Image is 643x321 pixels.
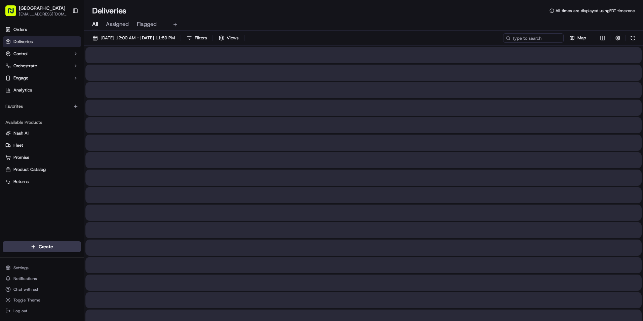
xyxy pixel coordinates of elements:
a: Returns [5,179,78,185]
span: Log out [13,308,27,314]
button: Nash AI [3,128,81,139]
a: Product Catalog [5,167,78,173]
span: Views [227,35,238,41]
button: Views [216,33,241,43]
span: Engage [13,75,28,81]
span: Notifications [13,276,37,281]
button: Log out [3,306,81,316]
span: Nash AI [13,130,29,136]
span: Assigned [106,20,129,28]
span: Flagged [137,20,157,28]
a: Analytics [3,85,81,96]
span: Orders [13,27,27,33]
button: Orchestrate [3,61,81,71]
span: Promise [13,154,29,160]
span: Product Catalog [13,167,46,173]
button: Create [3,241,81,252]
span: Returns [13,179,29,185]
a: Promise [5,154,78,160]
span: Chat with us! [13,287,38,292]
a: Nash AI [5,130,78,136]
button: Notifications [3,274,81,283]
a: Orders [3,24,81,35]
span: Analytics [13,87,32,93]
input: Type to search [503,33,564,43]
a: Deliveries [3,36,81,47]
span: Create [39,243,53,250]
span: Toggle Theme [13,297,40,303]
button: Fleet [3,140,81,151]
span: [DATE] 12:00 AM - [DATE] 11:59 PM [101,35,175,41]
button: [EMAIL_ADDRESS][DOMAIN_NAME] [19,11,67,17]
button: Promise [3,152,81,163]
span: All [92,20,98,28]
button: Map [566,33,589,43]
span: Map [577,35,586,41]
button: Returns [3,176,81,187]
button: Product Catalog [3,164,81,175]
button: [GEOGRAPHIC_DATA] [19,5,65,11]
button: Refresh [628,33,638,43]
button: Settings [3,263,81,273]
span: Fleet [13,142,23,148]
button: [GEOGRAPHIC_DATA][EMAIL_ADDRESS][DOMAIN_NAME] [3,3,70,19]
span: Settings [13,265,29,271]
button: Engage [3,73,81,83]
h1: Deliveries [92,5,126,16]
span: Deliveries [13,39,33,45]
span: Orchestrate [13,63,37,69]
button: Toggle Theme [3,295,81,305]
button: [DATE] 12:00 AM - [DATE] 11:59 PM [89,33,178,43]
button: Control [3,48,81,59]
button: Filters [184,33,210,43]
button: Chat with us! [3,285,81,294]
span: All times are displayed using EDT timezone [556,8,635,13]
span: Filters [195,35,207,41]
div: Favorites [3,101,81,112]
span: Control [13,51,28,57]
a: Fleet [5,142,78,148]
div: Available Products [3,117,81,128]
